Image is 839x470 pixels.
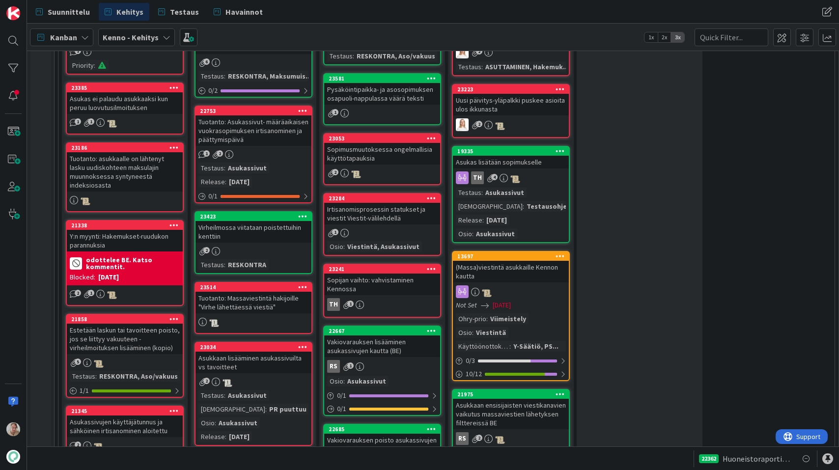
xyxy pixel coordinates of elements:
[324,298,440,311] div: TH
[481,187,483,198] span: :
[472,327,474,338] span: :
[456,61,481,72] div: Testaus
[225,431,226,442] span: :
[203,378,210,384] span: 2
[196,212,311,221] div: 23423
[98,272,119,282] div: [DATE]
[453,156,569,168] div: Asukas lisätään sopimukselle
[327,360,340,373] div: RS
[456,118,469,131] img: SL
[225,71,314,82] div: RESKONTRA, Maksumuis...
[493,300,511,310] span: [DATE]
[67,83,183,114] div: 23385Asukas ei palaudu asukkaaksi kun peruu luovutusilmoituksen
[216,417,260,428] div: Asukassivut
[474,228,517,239] div: Asukassivut
[453,432,569,445] div: RS
[466,356,475,366] span: 0 / 3
[198,431,225,442] div: Release
[453,46,569,58] div: SL
[486,313,488,324] span: :
[327,298,340,311] div: TH
[196,292,311,313] div: Tuotanto: Massaviestintä hakijoille "Virhe lähettäessä viestiä"
[453,147,569,168] div: 19335Asukas lisätään sopimukselle
[456,432,469,445] div: RS
[203,58,210,65] span: 6
[453,261,569,282] div: (Massa)viestintä asukkaille Kennon kautta
[71,316,183,323] div: 21858
[453,390,569,399] div: 21975
[88,290,94,296] span: 1
[67,143,183,152] div: 23186
[196,115,311,146] div: Tuotanto: Asukassivut- määräaikaisen vuokrasopimuksen irtisanominen ja päättymispäivä
[50,31,77,43] span: Kanban
[329,328,440,334] div: 22667
[456,187,481,198] div: Testaus
[80,386,89,396] span: 1 / 1
[67,221,183,230] div: 21338
[345,376,389,387] div: Asukassivut
[198,163,224,173] div: Testaus
[198,71,224,82] div: Testaus
[198,404,265,415] div: [DEMOGRAPHIC_DATA]
[324,83,440,105] div: Pysäköintipaikka- ja asosopimuksen osapuoli-nappulassa väärä teksti
[324,203,440,224] div: Irtisanomisprosessin statukset ja viestit Viestit-välilehdellä
[491,174,498,180] span: 4
[324,194,440,224] div: 23284Irtisanomisprosessin statukset ja viestit Viestit-välilehdellä
[327,51,353,61] div: Testaus
[67,315,183,354] div: 21858Estetään laskun tai tavoitteen poisto, jos se liittyy vakuuteen - virheilmoituksen lisäämine...
[208,3,269,21] a: Havainnot
[6,6,20,20] img: Visit kanbanzone.com
[67,315,183,324] div: 21858
[453,118,569,131] div: SL
[152,3,205,21] a: Testaus
[345,241,422,252] div: Viestintä, Asukassivut
[483,61,571,72] div: ASUTTAMINEN, Hakemuk...
[524,201,583,212] div: Testausohjeet...
[224,259,225,270] span: :
[324,134,440,143] div: 23053
[94,60,95,71] span: :
[30,3,96,21] a: Suunnittelu
[472,228,474,239] span: :
[456,228,472,239] div: Osio
[474,327,508,338] div: Viestintä
[75,442,81,448] span: 2
[67,407,183,437] div: 21345Asukassivujen käyttäjätunnus ja sähköinen irtisanominen aloitettu
[97,371,180,382] div: RESKONTRA, Aso/vakuus
[67,407,183,415] div: 21345
[699,454,719,463] div: 22362
[644,32,658,42] span: 1x
[324,74,440,105] div: 23581Pysäköintipaikka- ja asosopimuksen osapuoli-nappulassa väärä teksti
[324,265,440,295] div: 23241Sopijan vaihto: vahvistaminen Kennossa
[484,215,509,225] div: [DATE]
[198,390,224,401] div: Testaus
[6,450,20,464] img: avatar
[200,213,311,220] div: 23423
[196,107,311,115] div: 22753
[453,368,569,380] div: 10/12
[196,84,311,97] div: 0/2
[324,265,440,274] div: 23241
[203,247,210,253] span: 2
[86,256,180,270] b: odottelee BE. Katso kommentit.
[332,169,338,175] span: 2
[476,48,482,55] span: 2
[456,341,509,352] div: Käyttöönottokriittisyys
[327,376,343,387] div: Osio
[70,272,95,282] div: Blocked:
[324,434,440,455] div: Vakiovarauksen poisto asukassivujen kautta (UI)
[327,241,343,252] div: Osio
[347,362,354,369] span: 1
[476,121,482,127] span: 2
[488,313,529,324] div: Viimeistely
[75,359,81,365] span: 5
[75,118,81,125] span: 1
[343,241,345,252] span: :
[198,417,215,428] div: Osio
[453,171,569,184] div: TH
[324,389,440,402] div: 0/1
[456,301,477,309] i: Not Set
[226,431,252,442] div: [DATE]
[67,152,183,192] div: Tuotanto: asukkaalle on lähtenyt lasku uudiskohteen maksulajin muunnoksessa syntyneestä indeksios...
[324,425,440,455] div: 22685Vakiovarauksen poisto asukassivujen kautta (UI)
